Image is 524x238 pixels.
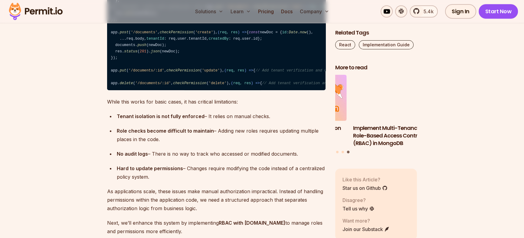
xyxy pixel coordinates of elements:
span: user [178,37,186,41]
h2: More to read [335,64,417,71]
h2: Related Tags [335,29,417,37]
span: '/documents' [131,30,157,35]
span: 201 [140,49,146,54]
strong: Hard to update permissions [117,165,183,171]
p: Like this Article? [342,176,388,183]
span: // Add tenant verification and deletion logic [262,81,362,85]
h3: Implementing Authentication and Authorization in Next.js [265,124,347,140]
a: Tell us why [342,205,375,212]
span: 5.4k [420,8,434,15]
img: Implement Multi-Tenancy Role-Based Access Control (RBAC) in MongoDB [353,75,435,121]
span: now [300,30,306,35]
span: ( ) => [218,30,247,35]
span: id [282,30,287,35]
p: As applications scale, these issues make manual authorization impractical. Instead of handling pe... [107,187,326,213]
span: json [151,49,160,54]
span: req, res [220,30,238,35]
button: Go to slide 2 [342,151,344,153]
strong: No audit logs [117,151,148,157]
button: Solutions [193,5,226,18]
span: ( ) => [231,81,260,85]
button: Go to slide 1 [336,151,339,153]
a: React [335,40,355,49]
h3: Implement Multi-Tenancy Role-Based Access Control (RBAC) in MongoDB [353,124,435,147]
a: Sign In [445,4,476,19]
span: 'update' [202,68,220,73]
span: 'delete' [209,81,227,85]
a: Docs [279,5,295,18]
strong: Tenant isolation is not fully enforced [117,113,205,119]
span: tenantId [146,37,164,41]
a: 5.4k [410,5,438,18]
span: ( ) => [224,68,253,73]
span: push [137,43,146,47]
strong: RBAC with [DOMAIN_NAME] [219,220,285,226]
span: '/documents/:id' [129,68,164,73]
span: tenantId [189,37,207,41]
div: – There is no way to track who accessed or modified documents. [117,150,326,158]
button: Go to slide 3 [347,151,349,154]
li: 2 of 3 [265,75,347,147]
strong: Role checks become difficult to maintain [117,128,214,134]
button: Learn [228,5,253,18]
span: body [135,37,144,41]
button: Company [297,5,332,18]
img: Implementing Authentication and Authorization in Next.js [265,75,347,121]
div: – Changes require modifying the code instead of a centralized policy system. [117,164,326,181]
p: Next, we’ll enhance this system by implementing to manage roles and permissions more efficiently. [107,219,326,236]
p: Disagree? [342,197,375,204]
span: 'create' [195,30,213,35]
span: checkPermission [160,30,193,35]
span: '/documents/:id' [135,81,171,85]
a: Start Now [479,4,518,19]
div: – Adding new roles requires updating multiple places in the code. [117,127,326,144]
span: post [120,30,129,35]
a: Pricing [256,5,276,18]
span: Date [289,30,297,35]
span: delete [120,81,133,85]
a: Join our Substack [342,226,390,233]
span: createdBy [209,37,229,41]
div: Posts [335,75,417,154]
a: Implementing Authentication and Authorization in Next.jsImplementing Authentication and Authoriza... [265,75,347,147]
li: 3 of 3 [353,75,435,147]
span: // Add tenant verification and update logic [255,68,351,73]
span: status [124,49,137,54]
span: req, res [233,81,251,85]
a: Implementation Guide [359,40,414,49]
p: Want more? [342,217,390,224]
div: – It relies on manual checks. [117,112,326,121]
a: Star us on Github [342,184,388,192]
span: checkPermission [173,81,206,85]
span: checkPermission [166,68,200,73]
span: user [242,37,251,41]
span: id [253,37,258,41]
span: put [120,68,126,73]
span: const [249,30,260,35]
span: req, res [227,68,244,73]
img: Permit logo [6,1,65,22]
p: While this works for basic cases, it has critical limitations: [107,98,326,106]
